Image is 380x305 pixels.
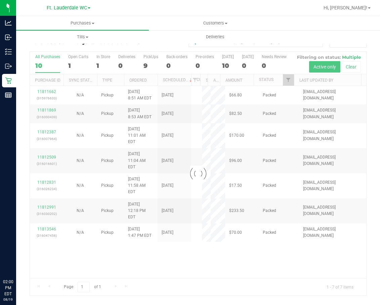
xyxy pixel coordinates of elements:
inline-svg: Retail [5,77,12,84]
inline-svg: Reports [5,92,12,98]
span: Tills [16,34,149,40]
p: 02:00 PM EDT [3,279,13,297]
iframe: Resource center [7,251,27,271]
span: Purchases [16,20,149,26]
p: 08/19 [3,297,13,302]
a: Tills [16,30,149,44]
inline-svg: Inbound [5,34,12,41]
inline-svg: Inventory [5,48,12,55]
span: Customers [149,20,281,26]
a: Customers [149,16,282,30]
a: Deliveries [149,30,282,44]
span: Ft. Lauderdale WC [47,5,87,11]
h3: Purchase Summary: [30,39,142,45]
span: Hi, [PERSON_NAME]! [324,5,367,10]
span: Deliveries [197,34,234,40]
a: Purchases [16,16,149,30]
inline-svg: Outbound [5,63,12,70]
inline-svg: Analytics [5,19,12,26]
